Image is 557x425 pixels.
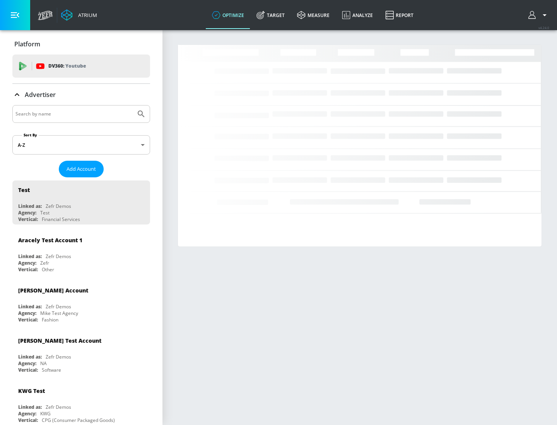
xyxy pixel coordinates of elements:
a: Atrium [61,9,97,21]
input: Search by name [15,109,133,119]
div: Vertical: [18,316,38,323]
p: Advertiser [25,90,56,99]
div: Vertical: [18,216,38,223]
p: Youtube [65,62,86,70]
div: Fashion [42,316,58,323]
div: [PERSON_NAME] AccountLinked as:Zefr DemosAgency:Mike Test AgencyVertical:Fashion [12,281,150,325]
div: Agency: [18,310,36,316]
div: KWG Test [18,387,45,394]
p: Platform [14,40,40,48]
label: Sort By [22,133,39,138]
div: Agency: [18,260,36,266]
div: Zefr Demos [46,203,71,209]
div: Zefr [40,260,49,266]
div: Zefr Demos [46,354,71,360]
span: v 4.24.0 [538,25,549,30]
div: NA [40,360,47,367]
div: DV360: Youtube [12,54,150,78]
p: DV360: [48,62,86,70]
div: Linked as: [18,203,42,209]
div: TestLinked as:Zefr DemosAgency:TestVertical:Financial Services [12,180,150,224]
div: [PERSON_NAME] Test AccountLinked as:Zefr DemosAgency:NAVertical:Software [12,331,150,375]
div: Platform [12,33,150,55]
a: Report [379,1,420,29]
a: optimize [206,1,250,29]
div: Agency: [18,410,36,417]
span: Add Account [67,165,96,173]
div: Linked as: [18,354,42,360]
div: [PERSON_NAME] Account [18,287,88,294]
div: [PERSON_NAME] Test Account [18,337,101,344]
div: Vertical: [18,367,38,373]
button: Add Account [59,161,104,177]
div: Advertiser [12,84,150,105]
div: Aracely Test Account 1Linked as:Zefr DemosAgency:ZefrVertical:Other [12,231,150,275]
div: Test [40,209,50,216]
div: CPG (Consumer Packaged Goods) [42,417,115,423]
div: Aracely Test Account 1 [18,236,82,244]
a: Target [250,1,291,29]
div: KWG [40,410,51,417]
div: Software [42,367,61,373]
div: Agency: [18,209,36,216]
div: Vertical: [18,417,38,423]
div: Linked as: [18,253,42,260]
div: Vertical: [18,266,38,273]
div: Linked as: [18,404,42,410]
div: Test [18,186,30,194]
a: measure [291,1,336,29]
div: Zefr Demos [46,303,71,310]
div: A-Z [12,135,150,155]
div: Atrium [75,12,97,19]
div: Other [42,266,54,273]
div: Zefr Demos [46,404,71,410]
div: Zefr Demos [46,253,71,260]
div: Agency: [18,360,36,367]
a: Analyze [336,1,379,29]
div: Financial Services [42,216,80,223]
div: Mike Test Agency [40,310,78,316]
div: Linked as: [18,303,42,310]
